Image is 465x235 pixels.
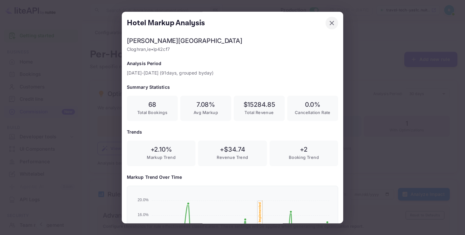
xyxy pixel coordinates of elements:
[185,101,226,108] h6: 7.08 %
[292,101,333,108] h6: 0.0 %
[138,198,149,202] tspan: 20.0%
[289,155,319,160] span: Booking Trend
[127,18,205,28] h5: Hotel Markup Analysis
[132,146,190,154] h6: + 2.10 %
[138,213,149,217] tspan: 16.0%
[127,84,338,91] h6: Summary Statistics
[137,110,168,115] span: Total Bookings
[258,202,262,230] text: Rule Implemented
[217,155,248,160] span: Revenue Trend
[127,69,338,76] p: [DATE] - [DATE] ( 91 days, grouped by day )
[127,174,338,181] h6: Markup Trend Over Time
[203,146,262,154] h6: + $ 34.74
[127,46,338,52] p: Cloghran , ie • lp42cf7
[127,129,338,136] h6: Trends
[127,60,338,67] h6: Analysis Period
[194,110,218,115] span: Avg Markup
[245,110,274,115] span: Total Revenue
[127,37,338,45] h6: [PERSON_NAME][GEOGRAPHIC_DATA]
[147,155,176,160] span: Markup Trend
[132,101,173,108] h6: 68
[239,101,280,108] h6: $ 15284.85
[275,146,333,154] h6: +2
[295,110,331,115] span: Cancellation Rate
